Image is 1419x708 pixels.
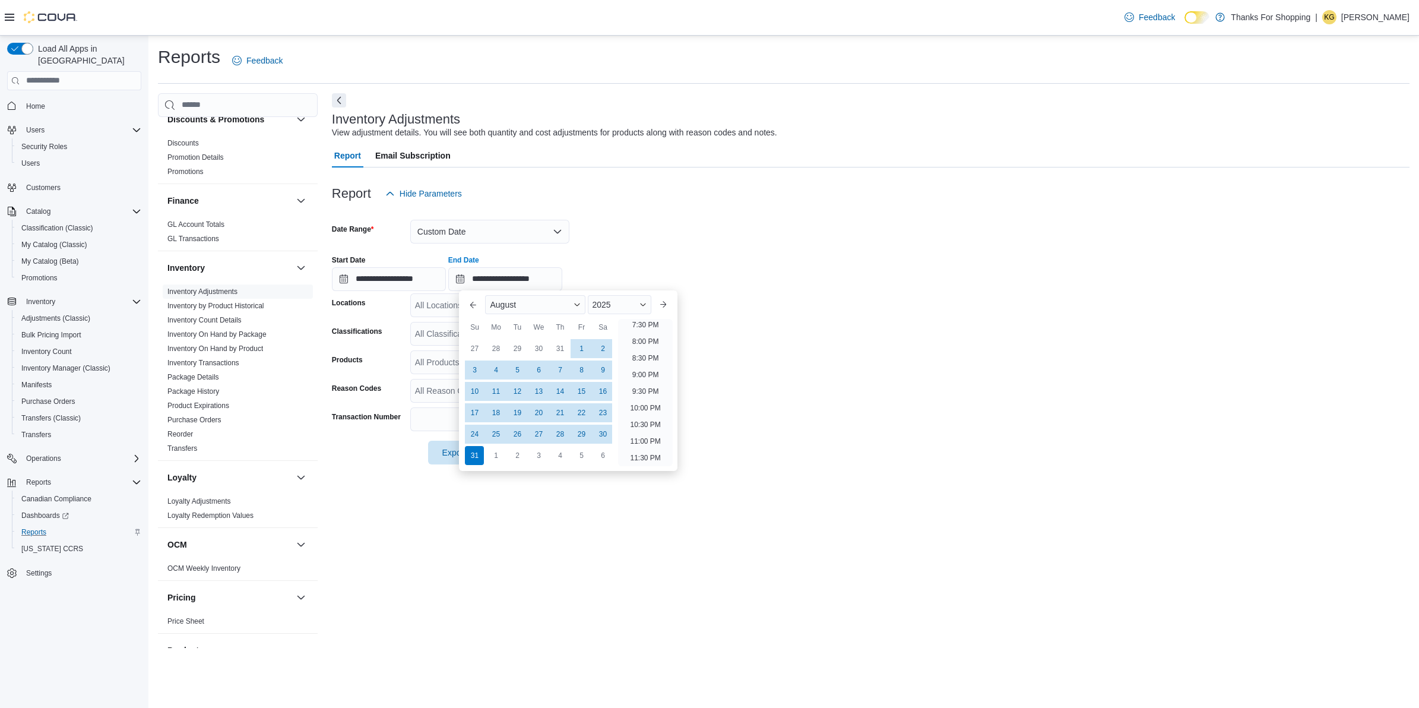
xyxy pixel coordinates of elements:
[167,617,204,626] span: Price Sheet
[529,446,548,465] div: day-3
[33,43,141,67] span: Load All Apps in [GEOGRAPHIC_DATA]
[17,525,141,539] span: Reports
[17,140,72,154] a: Security Roles
[486,403,505,422] div: day-18
[17,542,88,556] a: [US_STATE] CCRS
[21,566,56,580] a: Settings
[12,541,146,557] button: [US_STATE] CCRS
[158,285,318,460] div: Inventory
[26,207,50,216] span: Catalog
[572,361,591,380] div: day-8
[21,142,67,151] span: Security Roles
[17,492,141,506] span: Canadian Compliance
[167,167,204,176] a: Promotions
[593,339,612,358] div: day-2
[508,403,527,422] div: day-19
[167,315,242,325] span: Inventory Count Details
[21,494,91,504] span: Canadian Compliance
[332,187,371,201] h3: Report
[332,384,381,393] label: Reason Codes
[167,416,221,424] a: Purchase Orders
[17,328,141,342] span: Bulk Pricing Import
[593,300,611,309] span: 2025
[529,318,548,337] div: We
[167,287,237,296] a: Inventory Adjustments
[167,262,205,274] h3: Inventory
[625,418,665,432] li: 10:30 PM
[550,318,569,337] div: Th
[12,236,146,253] button: My Catalog (Classic)
[21,330,81,340] span: Bulk Pricing Import
[294,590,308,605] button: Pricing
[294,112,308,127] button: Discounts & Promotions
[167,644,292,656] button: Products
[12,377,146,393] button: Manifests
[17,238,92,252] a: My Catalog (Classic)
[529,361,548,380] div: day-6
[572,446,591,465] div: day-5
[12,155,146,172] button: Users
[593,361,612,380] div: day-9
[628,334,664,349] li: 8:00 PM
[17,361,141,375] span: Inventory Manager (Classic)
[21,123,141,137] span: Users
[167,592,292,603] button: Pricing
[12,138,146,155] button: Security Roles
[618,319,672,466] ul: Time
[12,426,146,443] button: Transfers
[2,179,146,196] button: Customers
[167,234,219,244] span: GL Transactions
[167,330,267,339] span: Inventory On Hand by Package
[1322,10,1336,24] div: Karlee Gendreau
[21,565,141,580] span: Settings
[464,295,483,314] button: Previous Month
[21,123,49,137] button: Users
[332,127,777,139] div: View adjustment details. You will see both quantity and cost adjustments for products along with ...
[572,318,591,337] div: Fr
[21,257,79,266] span: My Catalog (Beta)
[12,524,146,541] button: Reports
[588,295,651,314] div: Button. Open the year selector. 2025 is currently selected.
[1231,10,1310,24] p: Thanks For Shopping
[448,255,479,265] label: End Date
[167,511,254,520] span: Loyalty Redemption Values
[17,271,62,285] a: Promotions
[167,344,263,353] a: Inventory On Hand by Product
[410,220,569,244] button: Custom Date
[1120,5,1180,29] a: Feedback
[1315,10,1317,24] p: |
[21,240,87,249] span: My Catalog (Classic)
[625,451,665,465] li: 11:30 PM
[26,125,45,135] span: Users
[294,538,308,552] button: OCM
[1341,10,1410,24] p: [PERSON_NAME]
[593,425,612,444] div: day-30
[508,339,527,358] div: day-29
[375,144,451,167] span: Email Subscription
[1139,11,1175,23] span: Feedback
[332,112,460,127] h3: Inventory Adjustments
[12,327,146,343] button: Bulk Pricing Import
[17,542,141,556] span: Washington CCRS
[486,446,505,465] div: day-1
[17,525,51,539] a: Reports
[508,425,527,444] div: day-26
[294,643,308,658] button: Products
[550,339,569,358] div: day-31
[508,382,527,401] div: day-12
[332,93,346,108] button: Next
[158,45,220,69] h1: Reports
[628,368,664,382] li: 9:00 PM
[625,401,665,415] li: 10:00 PM
[332,255,366,265] label: Start Date
[332,355,363,365] label: Products
[486,318,505,337] div: Mo
[167,138,199,148] span: Discounts
[158,217,318,251] div: Finance
[17,411,141,425] span: Transfers (Classic)
[7,93,141,613] nav: Complex example
[167,195,199,207] h3: Finance
[486,361,505,380] div: day-4
[332,298,366,308] label: Locations
[2,122,146,138] button: Users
